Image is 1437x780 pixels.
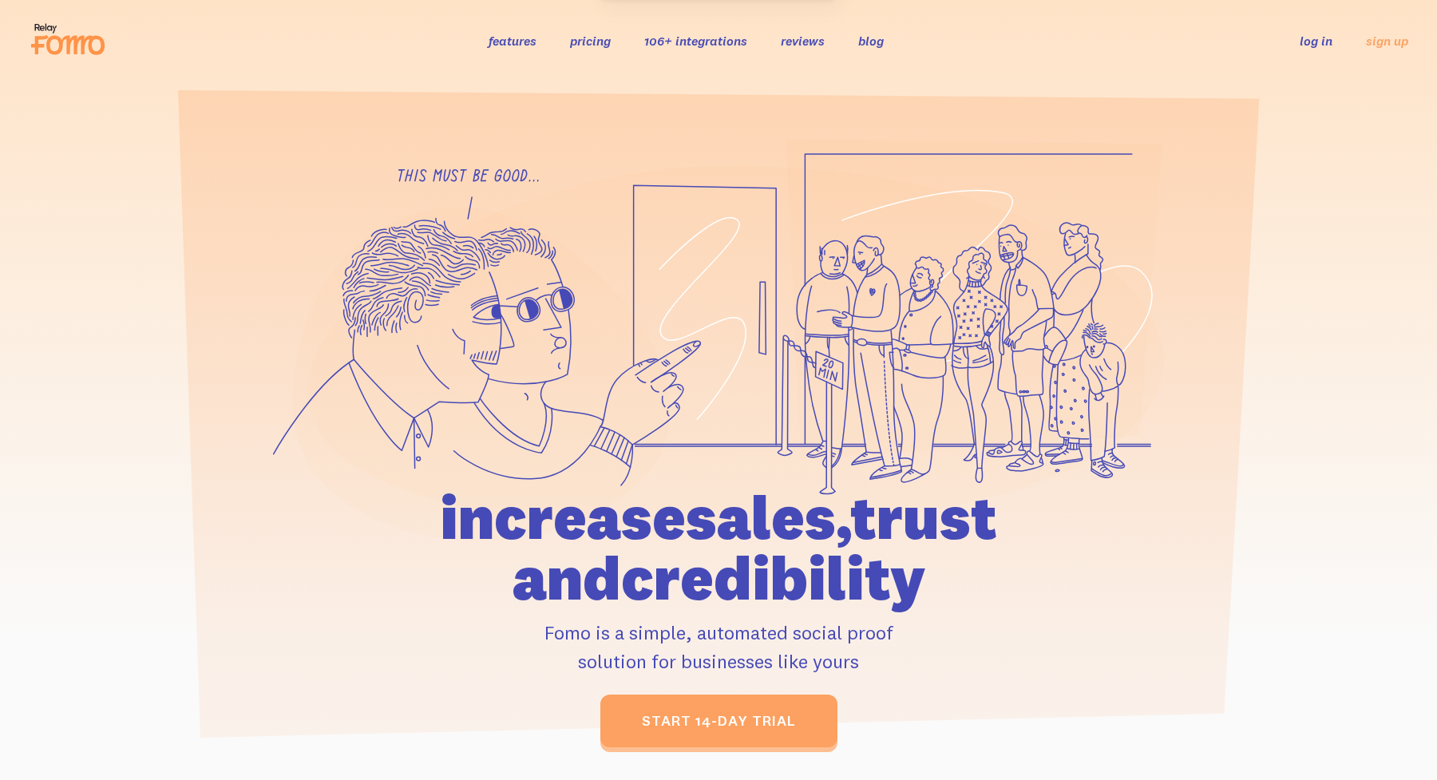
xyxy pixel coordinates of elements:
[781,33,825,49] a: reviews
[644,33,747,49] a: 106+ integrations
[1300,33,1332,49] a: log in
[858,33,884,49] a: blog
[1366,33,1408,49] a: sign up
[349,618,1088,675] p: Fomo is a simple, automated social proof solution for businesses like yours
[349,487,1088,608] h1: increase sales, trust and credibility
[570,33,611,49] a: pricing
[600,695,837,747] a: start 14-day trial
[489,33,536,49] a: features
